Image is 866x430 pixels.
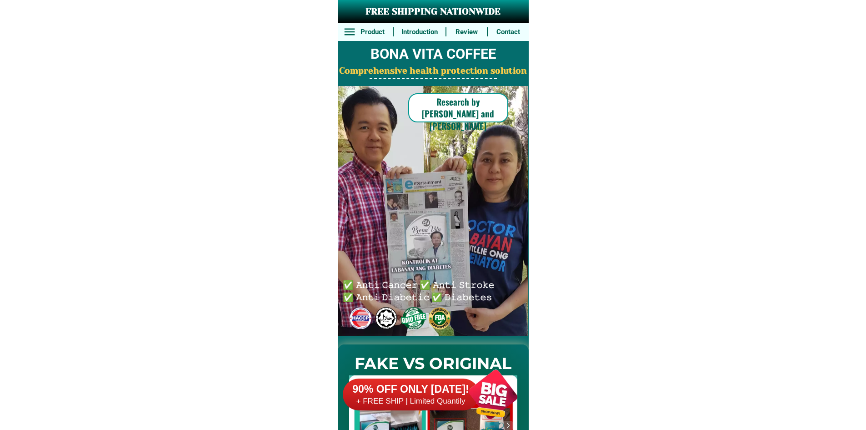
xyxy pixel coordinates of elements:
h6: + FREE SHIP | Limited Quantily [343,396,479,406]
h3: FREE SHIPPING NATIONWIDE [338,5,529,19]
h6: 90% OFF ONLY [DATE]! [343,383,479,396]
h6: Research by [PERSON_NAME] and [PERSON_NAME] [408,96,508,132]
h6: Contact [493,27,524,37]
h6: Introduction [398,27,441,37]
h2: FAKE VS ORIGINAL [338,352,529,376]
h2: BONA VITA COFFEE [338,44,529,65]
h6: Review [451,27,482,37]
h2: Comprehensive health protection solution [338,65,529,78]
h6: ✅ 𝙰𝚗𝚝𝚒 𝙲𝚊𝚗𝚌𝚎𝚛 ✅ 𝙰𝚗𝚝𝚒 𝚂𝚝𝚛𝚘𝚔𝚎 ✅ 𝙰𝚗𝚝𝚒 𝙳𝚒𝚊𝚋𝚎𝚝𝚒𝚌 ✅ 𝙳𝚒𝚊𝚋𝚎𝚝𝚎𝚜 [343,278,498,302]
h6: Product [357,27,388,37]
